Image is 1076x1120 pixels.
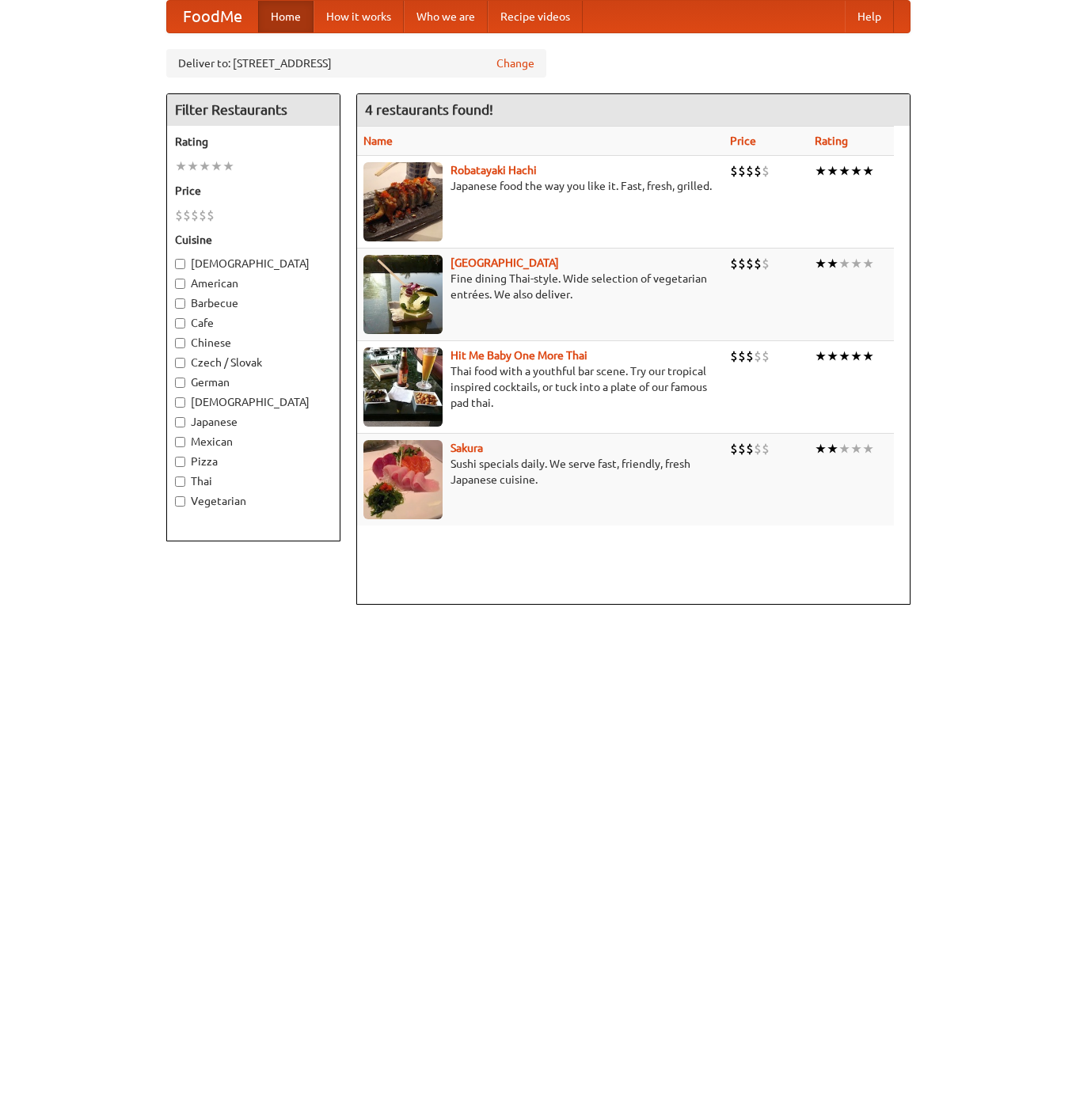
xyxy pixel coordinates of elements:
[496,55,534,71] a: Change
[175,295,332,311] label: Barbecue
[738,255,746,272] li: $
[365,102,493,117] ng-pluralize: 4 restaurants found!
[175,256,332,271] label: [DEMOGRAPHIC_DATA]
[862,255,874,272] li: ★
[404,1,488,32] a: Who we are
[838,347,850,365] li: ★
[762,162,770,180] li: $
[175,378,185,388] input: German
[175,207,183,224] li: $
[314,1,404,32] a: How it works
[815,255,827,272] li: ★
[167,1,258,32] a: FoodMe
[175,434,332,450] label: Mexican
[175,374,332,390] label: German
[363,363,718,411] p: Thai food with a youthful bar scene. Try our tropical inspired cocktails, or tuck into a plate of...
[815,162,827,180] li: ★
[815,135,848,147] a: Rating
[815,347,827,365] li: ★
[222,158,234,175] li: ★
[730,255,738,272] li: $
[175,315,332,331] label: Cafe
[175,279,185,289] input: American
[451,164,537,177] a: Robatayaki Hachi
[175,275,332,291] label: American
[746,255,754,272] li: $
[730,347,738,365] li: $
[827,440,838,457] li: ★
[175,355,332,370] label: Czech / Slovak
[175,358,185,368] input: Czech / Slovak
[187,158,199,175] li: ★
[815,440,827,457] li: ★
[175,259,185,269] input: [DEMOGRAPHIC_DATA]
[175,232,332,248] h5: Cuisine
[363,135,393,147] a: Name
[363,255,443,334] img: satay.jpg
[363,178,718,194] p: Japanese food the way you like it. Fast, fresh, grilled.
[451,256,559,269] a: [GEOGRAPHIC_DATA]
[862,162,874,180] li: ★
[175,394,332,410] label: [DEMOGRAPHIC_DATA]
[738,347,746,365] li: $
[207,207,215,224] li: $
[754,440,762,457] li: $
[175,158,187,175] li: ★
[762,347,770,365] li: $
[827,255,838,272] li: ★
[730,135,756,147] a: Price
[175,298,185,309] input: Barbecue
[175,335,332,351] label: Chinese
[191,207,199,224] li: $
[746,347,754,365] li: $
[838,440,850,457] li: ★
[175,476,185,487] input: Thai
[488,1,583,32] a: Recipe videos
[850,255,862,272] li: ★
[754,255,762,272] li: $
[754,162,762,180] li: $
[175,397,185,408] input: [DEMOGRAPHIC_DATA]
[845,1,894,32] a: Help
[175,437,185,447] input: Mexican
[730,162,738,180] li: $
[175,454,332,469] label: Pizza
[451,349,587,362] a: Hit Me Baby One More Thai
[838,162,850,180] li: ★
[827,347,838,365] li: ★
[738,440,746,457] li: $
[850,162,862,180] li: ★
[838,255,850,272] li: ★
[167,94,340,126] h4: Filter Restaurants
[211,158,222,175] li: ★
[363,347,443,427] img: babythai.jpg
[258,1,314,32] a: Home
[175,134,332,150] h5: Rating
[363,440,443,519] img: sakura.jpg
[850,440,862,457] li: ★
[762,255,770,272] li: $
[746,440,754,457] li: $
[762,440,770,457] li: $
[175,183,332,199] h5: Price
[166,49,546,78] div: Deliver to: [STREET_ADDRESS]
[199,158,211,175] li: ★
[363,456,718,488] p: Sushi specials daily. We serve fast, friendly, fresh Japanese cuisine.
[175,318,185,328] input: Cafe
[175,414,332,430] label: Japanese
[175,417,185,427] input: Japanese
[850,347,862,365] li: ★
[363,271,718,302] p: Fine dining Thai-style. Wide selection of vegetarian entrées. We also deliver.
[827,162,838,180] li: ★
[754,347,762,365] li: $
[175,338,185,348] input: Chinese
[738,162,746,180] li: $
[862,347,874,365] li: ★
[746,162,754,180] li: $
[451,442,483,454] a: Sakura
[175,473,332,489] label: Thai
